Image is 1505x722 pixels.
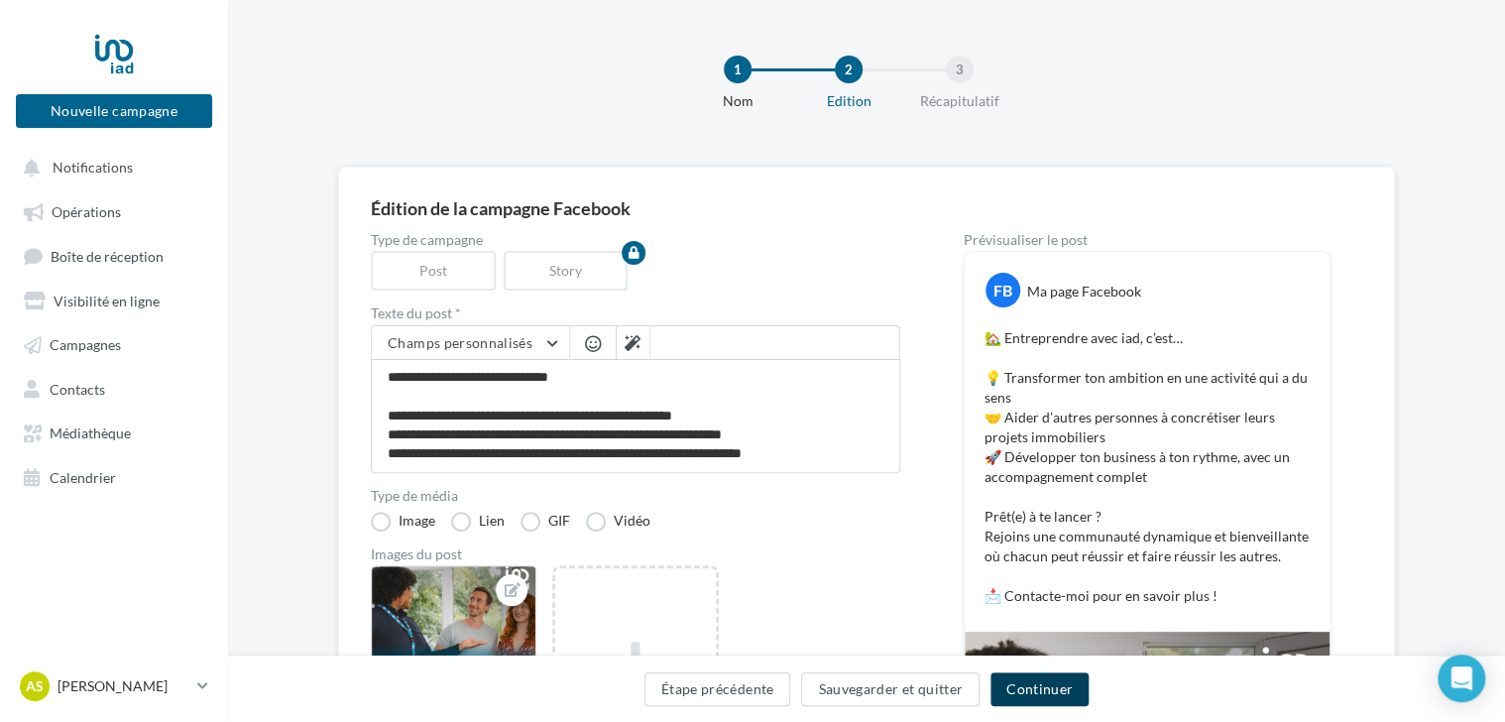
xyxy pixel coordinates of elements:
button: Notifications [12,149,208,184]
span: Médiathèque [50,424,131,441]
a: Visibilité en ligne [12,282,216,317]
span: Champs personnalisés [388,334,532,351]
label: Texte du post * [371,306,900,320]
a: As [PERSON_NAME] [16,667,212,705]
div: Édition de la campagne Facebook [371,199,1362,217]
a: Opérations [12,192,216,228]
button: Continuer [990,672,1089,706]
span: As [26,676,44,696]
div: Open Intercom Messenger [1438,655,1485,702]
span: Notifications [53,159,133,176]
span: Calendrier [50,468,116,485]
span: Boîte de réception [51,247,164,264]
div: 1 [724,56,752,83]
div: Ma page Facebook [1027,282,1141,301]
p: 🏡 Entreprendre avec iad, c’est… 💡 Transformer ton ambition en une activité qui a du sens 🤝 Aider ... [984,328,1310,606]
a: Contacts [12,370,216,406]
label: Vidéo [586,512,650,532]
label: Type de média [371,489,900,503]
button: Étape précédente [644,672,791,706]
div: Prévisualiser le post [964,233,1331,247]
label: Lien [451,512,505,532]
span: Visibilité en ligne [54,292,160,308]
div: FB [985,273,1020,307]
div: Images du post [371,547,900,561]
div: 3 [946,56,974,83]
div: Récapitulatif [896,91,1023,111]
button: Sauvegarder et quitter [801,672,980,706]
a: Campagnes [12,325,216,361]
label: Type de campagne [371,233,900,247]
button: Champs personnalisés [372,326,569,360]
a: Médiathèque [12,414,216,449]
div: Edition [785,91,912,111]
span: Campagnes [50,336,121,353]
label: GIF [521,512,570,532]
button: Nouvelle campagne [16,94,212,128]
label: Image [371,512,435,532]
a: Calendrier [12,458,216,494]
div: 2 [835,56,863,83]
p: [PERSON_NAME] [58,676,189,696]
span: Contacts [50,380,105,397]
a: Boîte de réception [12,237,216,274]
span: Opérations [52,203,121,220]
div: Nom [674,91,801,111]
